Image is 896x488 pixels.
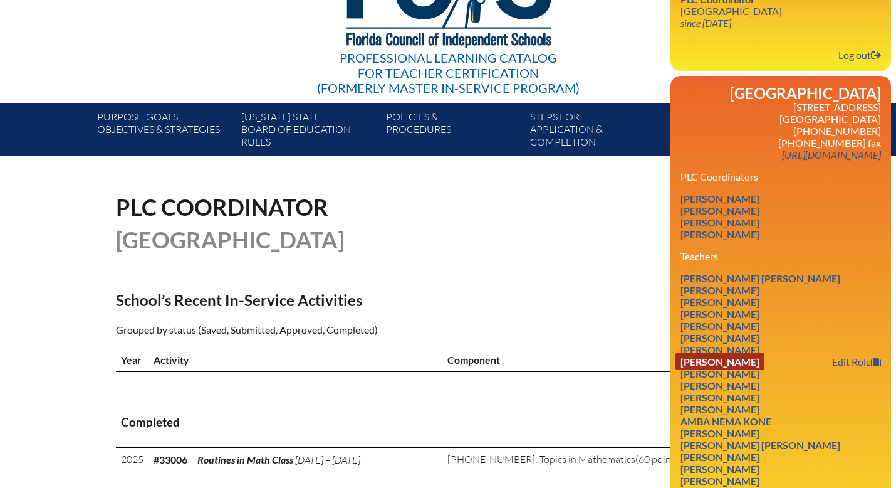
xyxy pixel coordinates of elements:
[675,425,764,442] a: [PERSON_NAME]
[833,46,886,63] a: Log outLog out
[675,460,764,477] a: [PERSON_NAME]
[116,322,557,338] p: Grouped by status (Saved, Submitted, Approved, Completed)
[675,401,764,418] a: [PERSON_NAME]
[675,365,764,382] a: [PERSON_NAME]
[777,146,886,163] a: [URL][DOMAIN_NAME]
[680,86,881,101] h2: [GEOGRAPHIC_DATA]
[680,101,881,161] p: [STREET_ADDRESS] [GEOGRAPHIC_DATA] [PHONE_NUMBER] [PHONE_NUMBER] fax
[675,270,845,287] a: [PERSON_NAME] [PERSON_NAME]
[675,329,764,346] a: [PERSON_NAME]
[442,448,708,487] td: (60 points)
[675,202,764,219] a: [PERSON_NAME]
[680,171,881,183] h3: PLC Coordinators
[295,454,360,466] span: [DATE] – [DATE]
[680,250,881,262] h3: Teachers
[197,454,293,465] span: Routines in Math Class
[675,317,764,334] a: [PERSON_NAME]
[680,17,731,29] i: since [DATE]
[675,389,764,406] a: [PERSON_NAME]
[827,353,886,370] a: Edit Role
[675,294,764,310] a: [PERSON_NAME]
[675,437,845,454] a: [PERSON_NAME] [PERSON_NAME]
[116,348,148,372] th: Year
[525,108,669,156] a: Steps forapplication & completion
[670,108,814,156] a: In-servicecomponents
[116,291,557,309] h2: School’s Recent In-Service Activities
[358,65,539,80] span: for Teacher Certification
[92,108,236,156] a: Purpose, goals,objectives & strategies
[675,341,764,358] a: [PERSON_NAME]
[116,226,345,253] span: [GEOGRAPHIC_DATA]
[675,353,764,370] a: [PERSON_NAME]
[236,108,380,156] a: [US_STATE] StateBoard of Education rules
[154,454,187,465] b: #33006
[871,50,881,60] svg: Log out
[675,190,764,207] a: [PERSON_NAME]
[116,448,148,487] td: 2025
[442,348,708,372] th: Component
[675,448,764,465] a: [PERSON_NAME]
[675,413,776,430] a: Amba Nema Kone
[675,282,764,299] a: [PERSON_NAME]
[148,348,442,372] th: Activity
[675,226,764,243] a: [PERSON_NAME]
[447,453,635,465] span: [PHONE_NUMBER]: Topics in Mathematics
[121,415,775,430] h3: Completed
[675,377,764,394] a: [PERSON_NAME]
[116,193,328,221] span: PLC Coordinator
[317,50,580,95] div: Professional Learning Catalog (formerly Master In-service Program)
[381,108,525,156] a: Policies &Procedures
[675,214,764,231] a: [PERSON_NAME]
[675,305,764,322] a: [PERSON_NAME]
